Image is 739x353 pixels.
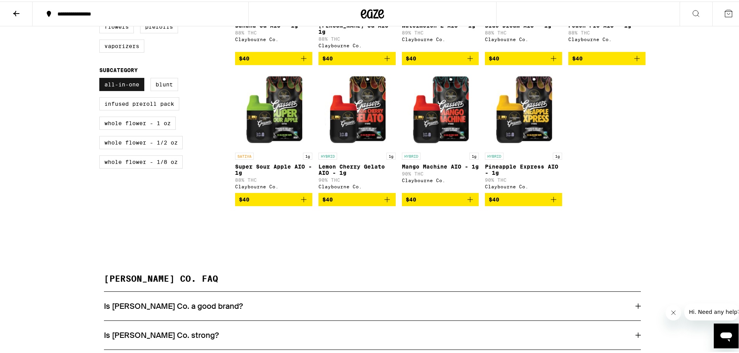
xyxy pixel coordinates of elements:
[402,191,479,205] button: Add to bag
[485,191,562,205] button: Add to bag
[402,170,479,175] p: 90% THC
[235,183,312,188] div: Claybourne Co.
[402,70,479,147] img: Claybourne Co. - Mango Machine AIO - 1g
[406,195,416,201] span: $40
[485,151,504,158] p: HYBRID
[318,191,396,205] button: Add to bag
[235,35,312,40] div: Claybourne Co.
[402,50,479,64] button: Add to bag
[568,29,646,34] p: 88% THC
[402,162,479,168] p: Mango Machine AIO - 1g
[406,54,416,60] span: $40
[402,29,479,34] p: 89% THC
[386,151,396,158] p: 1g
[485,176,562,181] p: 90% THC
[402,70,479,191] a: Open page for Mango Machine AIO - 1g from Claybourne Co.
[568,35,646,40] div: Claybourne Co.
[318,70,396,147] img: Claybourne Co. - Lemon Cherry Gelato AIO - 1g
[140,19,178,32] label: Prerolls
[318,41,396,46] div: Claybourne Co.
[99,154,183,167] label: Whole Flower - 1/8 oz
[485,29,562,34] p: 88% THC
[322,54,333,60] span: $40
[318,183,396,188] div: Claybourne Co.
[99,115,176,128] label: Whole Flower - 1 oz
[666,303,681,319] iframe: Close message
[402,151,421,158] p: HYBRID
[99,19,134,32] label: Flowers
[318,176,396,181] p: 90% THC
[239,54,249,60] span: $40
[485,183,562,188] div: Claybourne Co.
[99,65,138,72] legend: Subcategory
[318,162,396,174] p: Lemon Cherry Gelato AIO - 1g
[235,50,312,64] button: Add to bag
[303,151,312,158] p: 1g
[318,151,337,158] p: HYBRID
[104,300,243,310] h3: Is [PERSON_NAME] Co. a good brand?
[99,38,144,51] label: Vaporizers
[235,162,312,174] p: Super Sour Apple AIO - 1g
[489,54,499,60] span: $40
[235,70,312,191] a: Open page for Super Sour Apple AIO - 1g from Claybourne Co.
[714,322,739,347] iframe: Button to launch messaging window
[318,35,396,40] p: 88% THC
[5,5,56,12] span: Hi. Need any help?
[239,195,249,201] span: $40
[99,76,144,90] label: All-In-One
[553,151,562,158] p: 1g
[104,329,219,339] h3: Is [PERSON_NAME] Co. strong?
[99,96,179,109] label: Infused Preroll Pack
[235,191,312,205] button: Add to bag
[485,162,562,174] p: Pineapple Express AIO - 1g
[402,176,479,181] div: Claybourne Co.
[235,70,312,147] img: Claybourne Co. - Super Sour Apple AIO - 1g
[235,151,254,158] p: SATIVA
[485,35,562,40] div: Claybourne Co.
[485,70,562,191] a: Open page for Pineapple Express AIO - 1g from Claybourne Co.
[322,195,333,201] span: $40
[572,54,583,60] span: $40
[235,176,312,181] p: 88% THC
[318,70,396,191] a: Open page for Lemon Cherry Gelato AIO - 1g from Claybourne Co.
[235,29,312,34] p: 88% THC
[485,50,562,64] button: Add to bag
[99,134,183,148] label: Whole Flower - 1/2 oz
[485,70,562,147] img: Claybourne Co. - Pineapple Express AIO - 1g
[151,76,178,90] label: Blunt
[402,35,479,40] div: Claybourne Co.
[684,302,739,319] iframe: Message from company
[318,50,396,64] button: Add to bag
[104,273,641,290] h2: [PERSON_NAME] CO. FAQ
[469,151,479,158] p: 1g
[568,50,646,64] button: Add to bag
[489,195,499,201] span: $40
[318,21,396,33] p: [PERSON_NAME] OG AIO - 1g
